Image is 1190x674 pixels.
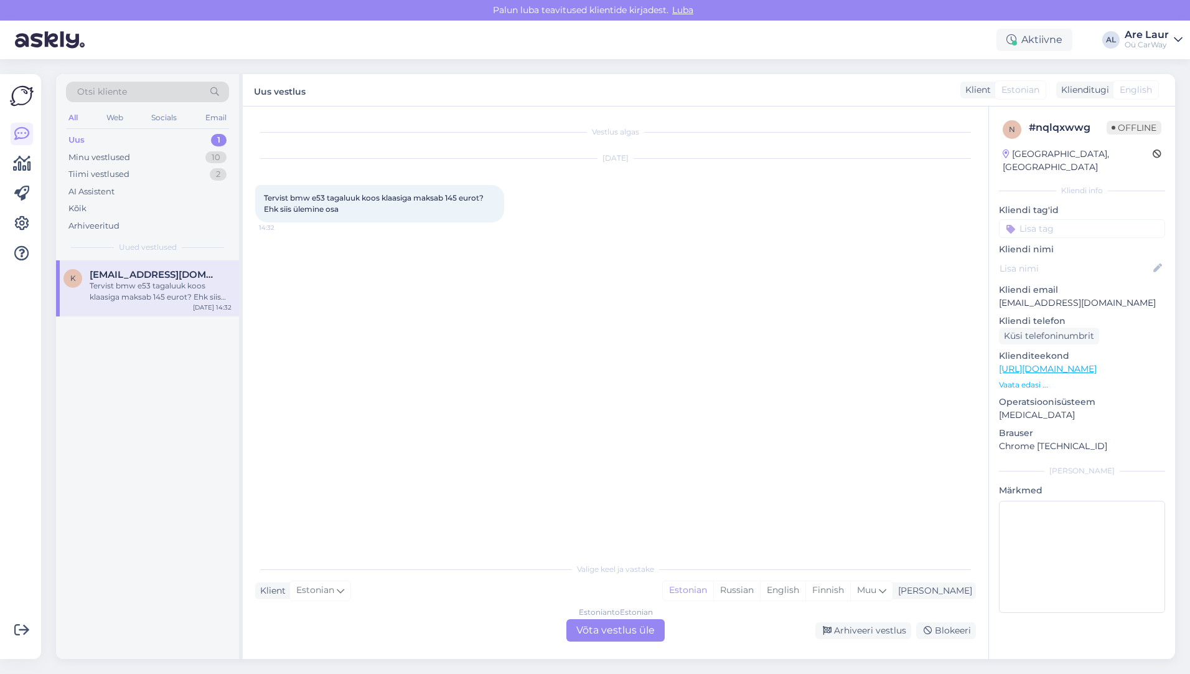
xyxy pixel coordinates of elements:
div: Finnish [805,581,850,600]
div: 1 [211,134,227,146]
p: [MEDICAL_DATA] [999,409,1165,422]
div: AL [1102,31,1120,49]
span: Luba [668,4,697,16]
a: [URL][DOMAIN_NAME] [999,363,1097,374]
div: [DATE] [255,153,976,164]
div: Web [104,110,126,126]
p: Kliendi email [999,283,1165,297]
div: Uus [68,134,85,146]
span: n [1009,125,1015,134]
div: Aktiivne [996,29,1072,51]
span: Offline [1107,121,1161,135]
span: Muu [857,584,876,596]
label: Uus vestlus [254,82,306,98]
div: Minu vestlused [68,151,130,164]
div: Estonian to Estonian [579,607,653,618]
p: Kliendi tag'id [999,204,1165,217]
div: All [66,110,80,126]
p: Chrome [TECHNICAL_ID] [999,440,1165,453]
div: Arhiveeri vestlus [815,622,911,639]
p: Kliendi telefon [999,315,1165,328]
div: Blokeeri [916,622,976,639]
div: Kliendi info [999,185,1165,196]
div: [PERSON_NAME] [999,465,1165,477]
div: Küsi telefoninumbrit [999,328,1099,344]
a: Are LaurOü CarWay [1125,30,1183,50]
div: # nqlqxwwg [1029,120,1107,135]
span: 14:32 [259,223,306,232]
div: [DATE] 14:32 [193,303,232,312]
span: kristjanverbo4@gmail.com [90,269,219,280]
span: Tervist bmw e53 tagaluuk koos klaasiga maksab 145 eurot? Ehk siis ülemine osa [264,193,485,214]
div: Tiimi vestlused [68,168,129,181]
span: Uued vestlused [119,242,177,253]
div: [PERSON_NAME] [893,584,972,597]
p: Märkmed [999,484,1165,497]
div: 10 [205,151,227,164]
div: Oü CarWay [1125,40,1169,50]
p: Operatsioonisüsteem [999,396,1165,409]
span: Estonian [1001,83,1039,97]
div: English [760,581,805,600]
img: Askly Logo [10,84,34,108]
div: Klienditugi [1056,83,1109,97]
div: AI Assistent [68,186,115,198]
div: Kõik [68,202,87,215]
div: Võta vestlus üle [566,619,665,642]
p: Vaata edasi ... [999,379,1165,391]
span: Otsi kliente [77,85,127,98]
div: Are Laur [1125,30,1169,40]
span: k [70,273,76,283]
div: [GEOGRAPHIC_DATA], [GEOGRAPHIC_DATA] [1003,148,1153,174]
div: Arhiveeritud [68,220,119,232]
div: Estonian [663,581,713,600]
span: English [1120,83,1152,97]
div: Russian [713,581,760,600]
input: Lisa tag [999,219,1165,238]
input: Lisa nimi [1000,262,1151,275]
div: Klient [960,83,991,97]
div: Valige keel ja vastake [255,564,976,575]
div: Email [203,110,229,126]
span: Estonian [296,584,334,597]
p: Brauser [999,427,1165,440]
div: Vestlus algas [255,126,976,138]
p: Klienditeekond [999,349,1165,363]
p: [EMAIL_ADDRESS][DOMAIN_NAME] [999,297,1165,310]
div: 2 [210,168,227,181]
p: Kliendi nimi [999,243,1165,256]
div: Socials [149,110,179,126]
div: Tervist bmw e53 tagaluuk koos klaasiga maksab 145 eurot? Ehk siis ülemine osa [90,280,232,303]
div: Klient [255,584,286,597]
